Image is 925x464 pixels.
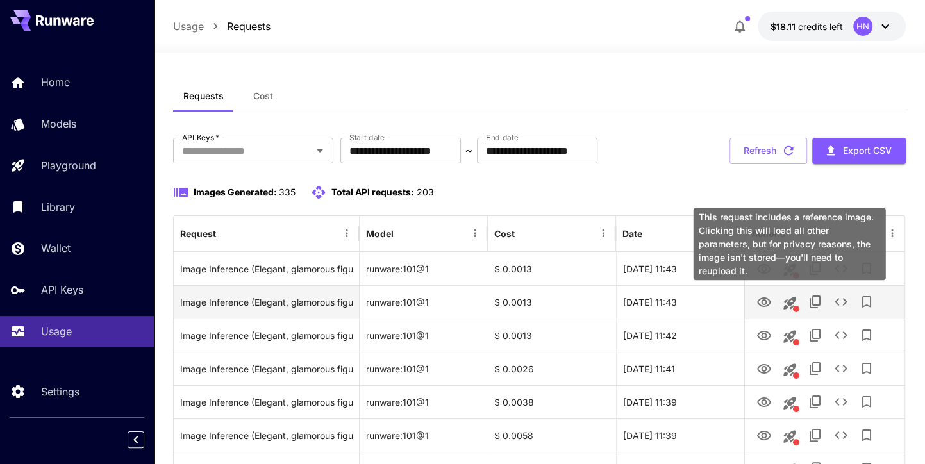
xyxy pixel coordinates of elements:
[854,322,879,348] button: Add to library
[616,385,744,418] div: 10 Aug, 2025 11:39
[349,132,385,143] label: Start date
[812,138,906,164] button: Export CSV
[366,228,394,239] div: Model
[217,224,235,242] button: Sort
[494,228,515,239] div: Cost
[41,240,71,256] p: Wallet
[416,186,433,197] span: 203
[854,356,879,381] button: Add to library
[883,224,901,242] button: Menu
[182,132,219,143] label: API Keys
[360,418,488,452] div: runware:101@1
[180,419,353,452] div: Click to copy prompt
[41,324,72,339] p: Usage
[751,288,777,315] button: View Image
[594,224,612,242] button: Menu
[488,385,616,418] div: $ 0.0038
[180,386,353,418] div: Click to copy prompt
[180,228,216,239] div: Request
[777,324,803,349] button: This request includes a reference image. Clicking this will load all other parameters, but for pr...
[751,355,777,381] button: View Image
[828,322,854,348] button: See details
[360,385,488,418] div: runware:101@1
[854,389,879,415] button: Add to library
[466,224,484,242] button: Menu
[360,352,488,385] div: runware:101@1
[694,208,886,280] div: This request includes a reference image. Clicking this will load all other parameters, but for pr...
[854,289,879,315] button: Add to library
[488,418,616,452] div: $ 0.0058
[488,285,616,319] div: $ 0.0013
[41,116,76,131] p: Models
[751,388,777,415] button: View Image
[758,12,906,41] button: $18.10912HN
[854,422,879,448] button: Add to library
[751,422,777,448] button: View Image
[777,357,803,383] button: This request includes a reference image. Clicking this will load all other parameters, but for pr...
[137,428,154,451] div: Collapse sidebar
[828,389,854,415] button: See details
[803,389,828,415] button: Copy TaskUUID
[616,252,744,285] div: 10 Aug, 2025 11:43
[311,142,329,160] button: Open
[331,186,414,197] span: Total API requests:
[41,282,83,297] p: API Keys
[180,352,353,385] div: Click to copy prompt
[395,224,413,242] button: Sort
[279,186,296,197] span: 335
[616,352,744,385] div: 10 Aug, 2025 11:41
[803,289,828,315] button: Copy TaskUUID
[803,322,828,348] button: Copy TaskUUID
[616,319,744,352] div: 10 Aug, 2025 11:42
[41,384,79,399] p: Settings
[128,431,144,448] button: Collapse sidebar
[828,289,854,315] button: See details
[360,252,488,285] div: runware:101@1
[516,224,534,242] button: Sort
[488,352,616,385] div: $ 0.0026
[338,224,356,242] button: Menu
[616,418,744,452] div: 10 Aug, 2025 11:39
[771,20,843,33] div: $18.10912
[798,21,843,32] span: credits left
[41,199,75,215] p: Library
[729,138,807,164] button: Refresh
[777,390,803,416] button: This request includes a reference image. Clicking this will load all other parameters, but for pr...
[853,17,872,36] div: HN
[751,322,777,348] button: View Image
[173,19,204,34] a: Usage
[486,132,518,143] label: End date
[180,319,353,352] div: Click to copy prompt
[616,285,744,319] div: 10 Aug, 2025 11:43
[803,356,828,381] button: Copy TaskUUID
[828,356,854,381] button: See details
[777,290,803,316] button: This request includes a reference image. Clicking this will load all other parameters, but for pr...
[465,143,472,158] p: ~
[227,19,271,34] a: Requests
[644,224,662,242] button: Sort
[180,286,353,319] div: Click to copy prompt
[488,319,616,352] div: $ 0.0013
[828,422,854,448] button: See details
[183,90,224,102] span: Requests
[180,253,353,285] div: Click to copy prompt
[173,19,271,34] nav: breadcrumb
[622,228,642,239] div: Date
[253,90,273,102] span: Cost
[41,74,70,90] p: Home
[777,424,803,449] button: This request includes a reference image. Clicking this will load all other parameters, but for pr...
[488,252,616,285] div: $ 0.0013
[360,319,488,352] div: runware:101@1
[771,21,798,32] span: $18.11
[194,186,277,197] span: Images Generated:
[41,158,96,173] p: Playground
[803,422,828,448] button: Copy TaskUUID
[360,285,488,319] div: runware:101@1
